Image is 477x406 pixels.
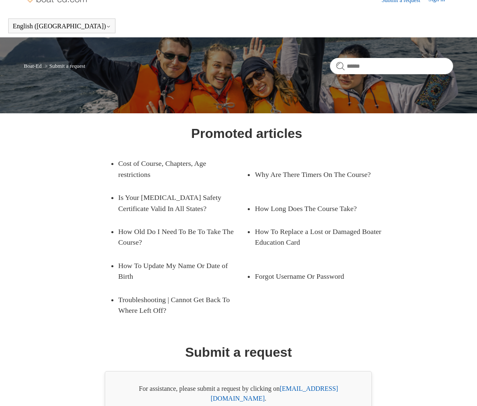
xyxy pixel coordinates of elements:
h1: Submit a request [185,342,292,362]
a: [EMAIL_ADDRESS][DOMAIN_NAME] [211,385,338,402]
a: How To Update My Name Or Date of Birth [118,254,235,288]
a: How Long Does The Course Take? [255,197,371,220]
a: How Old Do I Need To Be To Take The Course? [118,220,235,254]
a: How To Replace a Lost or Damaged Boater Education Card [255,220,383,254]
input: Search [330,58,453,74]
a: Cost of Course, Chapters, Age restrictions [118,152,235,186]
a: Is Your [MEDICAL_DATA] Safety Certificate Valid In All States? [118,186,247,220]
a: Forgot Username Or Password [255,265,371,288]
h1: Promoted articles [191,124,302,143]
li: Boat-Ed [24,63,43,69]
a: Why Are There Timers On The Course? [255,163,371,186]
a: Boat-Ed [24,63,41,69]
button: English ([GEOGRAPHIC_DATA]) [13,23,111,30]
li: Submit a request [43,63,85,69]
a: Troubleshooting | Cannot Get Back To Where Left Off? [118,288,247,322]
